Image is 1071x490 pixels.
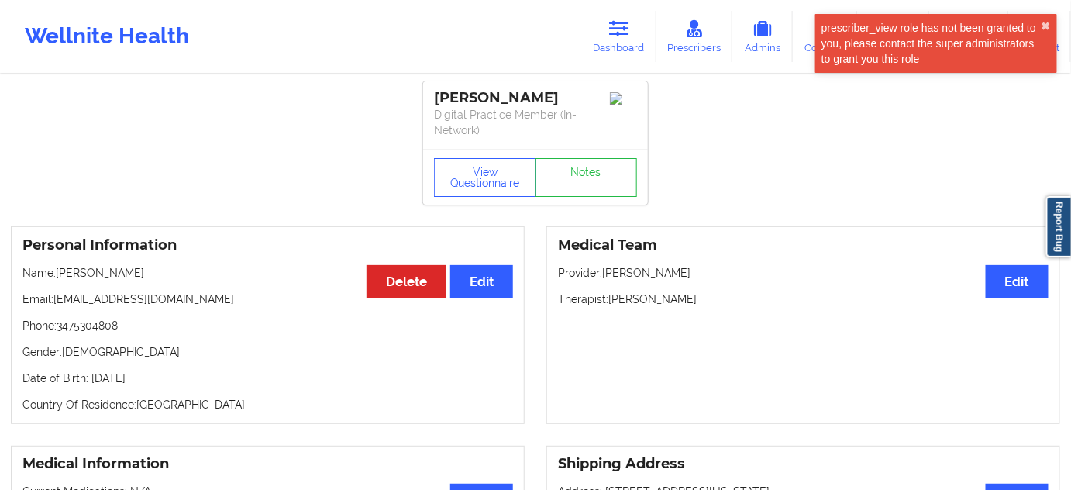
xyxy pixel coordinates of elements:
[610,92,637,105] img: Image%2Fplaceholer-image.png
[22,371,513,386] p: Date of Birth: [DATE]
[558,455,1049,473] h3: Shipping Address
[821,20,1042,67] div: prescriber_view role has not been granted to you, please contact the super administrators to gran...
[732,11,793,62] a: Admins
[434,107,637,138] p: Digital Practice Member (In-Network)
[450,265,513,298] button: Edit
[22,344,513,360] p: Gender: [DEMOGRAPHIC_DATA]
[22,292,513,307] p: Email: [EMAIL_ADDRESS][DOMAIN_NAME]
[582,11,656,62] a: Dashboard
[986,265,1049,298] button: Edit
[22,397,513,412] p: Country Of Residence: [GEOGRAPHIC_DATA]
[558,236,1049,254] h3: Medical Team
[1046,196,1071,257] a: Report Bug
[656,11,733,62] a: Prescribers
[22,265,513,281] p: Name: [PERSON_NAME]
[22,318,513,333] p: Phone: 3475304808
[535,158,638,197] a: Notes
[1042,20,1051,33] button: close
[367,265,446,298] button: Delete
[434,89,637,107] div: [PERSON_NAME]
[558,292,1049,307] p: Therapist: [PERSON_NAME]
[22,455,513,473] h3: Medical Information
[22,236,513,254] h3: Personal Information
[793,11,857,62] a: Coaches
[558,265,1049,281] p: Provider: [PERSON_NAME]
[434,158,536,197] button: View Questionnaire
